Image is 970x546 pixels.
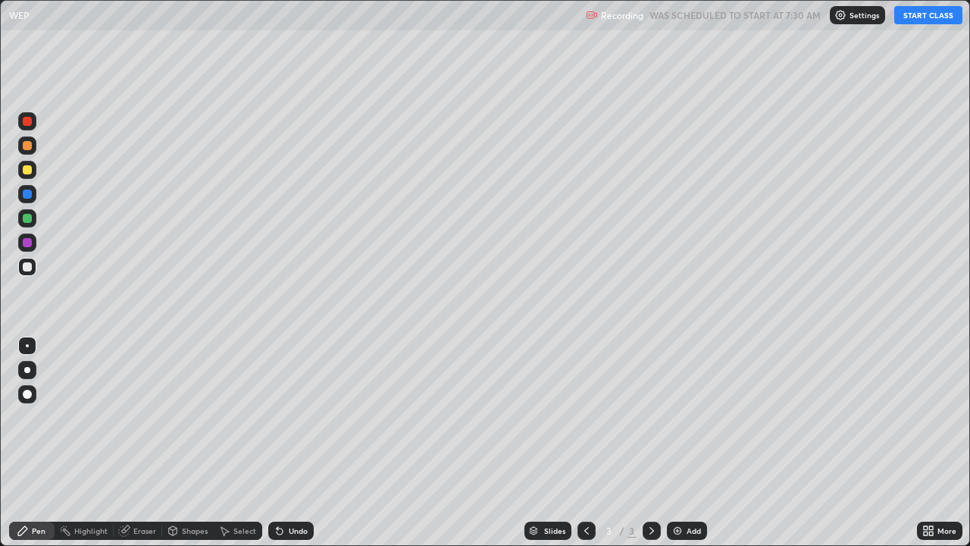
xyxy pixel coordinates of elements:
p: Settings [850,11,879,19]
div: Select [233,527,256,535]
div: Eraser [133,527,156,535]
div: Highlight [74,527,108,535]
div: 3 [602,526,617,535]
p: WEP [9,9,30,21]
div: Undo [289,527,308,535]
div: More [937,527,956,535]
div: / [620,526,624,535]
img: recording.375f2c34.svg [586,9,598,21]
button: START CLASS [894,6,962,24]
p: Recording [601,10,643,21]
div: Pen [32,527,45,535]
div: Shapes [182,527,208,535]
div: Add [687,527,701,535]
div: 3 [627,524,637,538]
img: class-settings-icons [834,9,846,21]
div: Slides [544,527,565,535]
h5: WAS SCHEDULED TO START AT 7:30 AM [649,8,821,22]
img: add-slide-button [671,525,684,537]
